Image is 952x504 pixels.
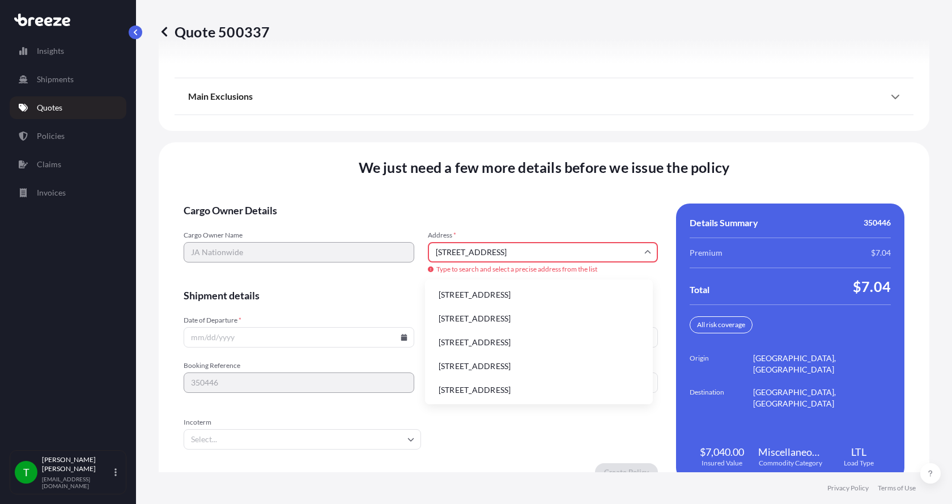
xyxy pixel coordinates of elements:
[853,277,891,295] span: $7.04
[42,455,112,473] p: [PERSON_NAME] [PERSON_NAME]
[188,91,253,102] span: Main Exclusions
[37,130,65,142] p: Policies
[595,463,658,481] button: Create Policy
[188,83,900,110] div: Main Exclusions
[37,102,62,113] p: Quotes
[184,327,414,348] input: mm/dd/yyyy
[871,247,891,259] span: $7.04
[10,153,126,176] a: Claims
[42,476,112,489] p: [EMAIL_ADDRESS][DOMAIN_NAME]
[430,332,648,353] li: [STREET_ADDRESS]
[864,217,891,228] span: 350446
[827,484,869,493] a: Privacy Policy
[753,353,891,375] span: [GEOGRAPHIC_DATA], [GEOGRAPHIC_DATA]
[844,459,874,468] span: Load Type
[690,217,758,228] span: Details Summary
[184,231,414,240] span: Cargo Owner Name
[759,459,822,468] span: Commodity Category
[10,40,126,62] a: Insights
[184,204,658,217] span: Cargo Owner Details
[184,289,658,302] span: Shipment details
[690,353,753,375] span: Origin
[753,387,891,409] span: [GEOGRAPHIC_DATA], [GEOGRAPHIC_DATA]
[184,316,414,325] span: Date of Departure
[690,387,753,409] span: Destination
[430,284,648,306] li: [STREET_ADDRESS]
[604,467,649,478] p: Create Policy
[702,459,742,468] span: Insured Value
[37,159,61,170] p: Claims
[10,68,126,91] a: Shipments
[878,484,916,493] a: Terms of Use
[690,284,709,295] span: Total
[184,372,414,393] input: Your internal reference
[690,247,722,259] span: Premium
[184,361,414,370] span: Booking Reference
[430,379,648,401] li: [STREET_ADDRESS]
[37,187,66,198] p: Invoices
[23,467,29,478] span: T
[184,418,421,427] span: Incoterm
[428,242,658,262] input: Cargo owner address
[10,181,126,204] a: Invoices
[37,74,74,85] p: Shipments
[184,429,421,450] input: Select...
[428,265,658,274] span: Type to search and select a precise address from the list
[700,445,744,459] span: $7,040.00
[430,308,648,329] li: [STREET_ADDRESS]
[690,316,753,333] div: All risk coverage
[359,158,730,176] span: We just need a few more details before we issue the policy
[430,355,648,377] li: [STREET_ADDRESS]
[10,125,126,147] a: Policies
[37,45,64,57] p: Insights
[851,445,866,459] span: LTL
[10,96,126,119] a: Quotes
[758,445,822,459] span: Miscellaneous Manufactured Articles
[428,231,658,240] span: Address
[159,23,270,41] p: Quote 500337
